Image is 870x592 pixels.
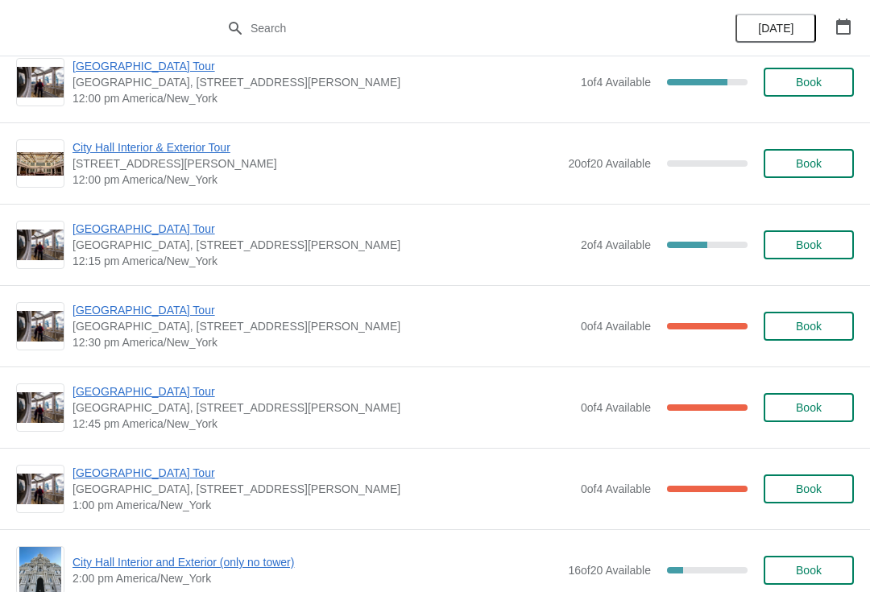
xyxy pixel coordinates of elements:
img: City Hall Tower Tour | City Hall Visitor Center, 1400 John F Kennedy Boulevard Suite 121, Philade... [17,230,64,261]
span: [DATE] [758,22,793,35]
span: Book [796,76,822,89]
span: 2 of 4 Available [581,238,651,251]
span: [GEOGRAPHIC_DATA] Tour [72,302,573,318]
img: City Hall Interior & Exterior Tour | 1400 John F Kennedy Boulevard, Suite 121, Philadelphia, PA, ... [17,152,64,176]
span: Book [796,238,822,251]
span: [GEOGRAPHIC_DATA] Tour [72,465,573,481]
span: 0 of 4 Available [581,482,651,495]
span: 12:45 pm America/New_York [72,416,573,432]
span: 0 of 4 Available [581,401,651,414]
span: [GEOGRAPHIC_DATA] Tour [72,383,573,399]
button: [DATE] [735,14,816,43]
button: Book [764,230,854,259]
span: 20 of 20 Available [568,157,651,170]
span: Book [796,157,822,170]
span: [GEOGRAPHIC_DATA], [STREET_ADDRESS][PERSON_NAME] [72,318,573,334]
input: Search [250,14,652,43]
span: 12:00 pm America/New_York [72,90,573,106]
span: City Hall Interior & Exterior Tour [72,139,560,155]
img: City Hall Tower Tour | City Hall Visitor Center, 1400 John F Kennedy Boulevard Suite 121, Philade... [17,67,64,98]
button: Book [764,556,854,585]
span: 12:00 pm America/New_York [72,172,560,188]
img: City Hall Tower Tour | City Hall Visitor Center, 1400 John F Kennedy Boulevard Suite 121, Philade... [17,474,64,505]
img: City Hall Tower Tour | City Hall Visitor Center, 1400 John F Kennedy Boulevard Suite 121, Philade... [17,311,64,342]
span: Book [796,401,822,414]
span: 16 of 20 Available [568,564,651,577]
span: Book [796,482,822,495]
span: [STREET_ADDRESS][PERSON_NAME] [72,155,560,172]
span: 12:15 pm America/New_York [72,253,573,269]
span: [GEOGRAPHIC_DATA], [STREET_ADDRESS][PERSON_NAME] [72,74,573,90]
span: 1 of 4 Available [581,76,651,89]
button: Book [764,68,854,97]
span: Book [796,320,822,333]
span: 2:00 pm America/New_York [72,570,560,586]
span: 12:30 pm America/New_York [72,334,573,350]
span: [GEOGRAPHIC_DATA] Tour [72,58,573,74]
span: [GEOGRAPHIC_DATA] Tour [72,221,573,237]
span: Book [796,564,822,577]
span: 0 of 4 Available [581,320,651,333]
button: Book [764,474,854,503]
button: Book [764,312,854,341]
img: City Hall Tower Tour | City Hall Visitor Center, 1400 John F Kennedy Boulevard Suite 121, Philade... [17,392,64,424]
span: [GEOGRAPHIC_DATA], [STREET_ADDRESS][PERSON_NAME] [72,399,573,416]
button: Book [764,149,854,178]
span: [GEOGRAPHIC_DATA], [STREET_ADDRESS][PERSON_NAME] [72,481,573,497]
span: City Hall Interior and Exterior (only no tower) [72,554,560,570]
span: [GEOGRAPHIC_DATA], [STREET_ADDRESS][PERSON_NAME] [72,237,573,253]
button: Book [764,393,854,422]
span: 1:00 pm America/New_York [72,497,573,513]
